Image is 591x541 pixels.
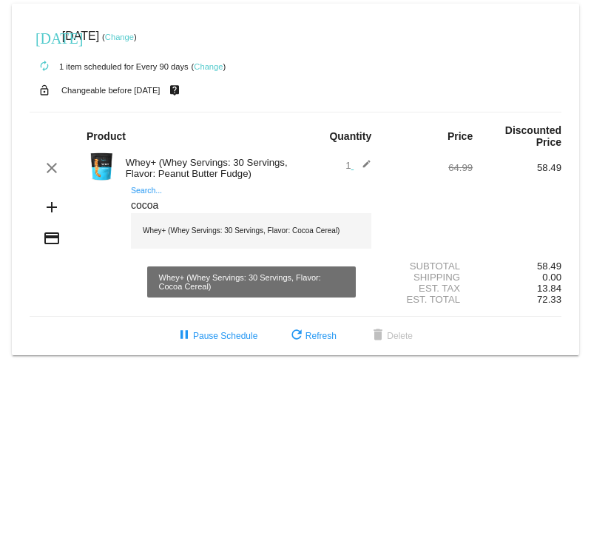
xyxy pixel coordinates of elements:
[131,200,371,212] input: Search...
[473,261,561,272] div: 58.49
[384,294,473,305] div: Est. Total
[537,283,561,294] span: 13.84
[384,272,473,283] div: Shipping
[288,327,305,345] mat-icon: refresh
[61,86,161,95] small: Changeable before [DATE]
[87,130,126,142] strong: Product
[43,229,61,247] mat-icon: credit_card
[384,261,473,272] div: Subtotal
[194,62,223,71] a: Change
[166,81,183,100] mat-icon: live_help
[369,331,413,341] span: Delete
[131,213,371,249] div: Whey+ (Whey Servings: 30 Servings, Flavor: Cocoa Cereal)
[329,130,371,142] strong: Quantity
[448,130,473,142] strong: Price
[36,81,53,100] mat-icon: lock_open
[102,33,137,41] small: ( )
[175,331,257,341] span: Pause Schedule
[345,160,371,171] span: 1
[36,28,53,46] mat-icon: [DATE]
[36,58,53,75] mat-icon: autorenew
[30,62,189,71] small: 1 item scheduled for Every 90 days
[105,33,134,41] a: Change
[505,124,561,148] strong: Discounted Price
[384,283,473,294] div: Est. Tax
[288,331,337,341] span: Refresh
[163,323,269,349] button: Pause Schedule
[542,272,561,283] span: 0.00
[175,327,193,345] mat-icon: pause
[473,162,561,173] div: 58.49
[357,323,425,349] button: Delete
[43,159,61,177] mat-icon: clear
[537,294,561,305] span: 72.33
[276,323,348,349] button: Refresh
[369,327,387,345] mat-icon: delete
[384,162,473,173] div: 64.99
[118,157,296,179] div: Whey+ (Whey Servings: 30 Servings, Flavor: Peanut Butter Fudge)
[192,62,226,71] small: ( )
[43,198,61,216] mat-icon: add
[354,159,371,177] mat-icon: edit
[87,152,116,181] img: Image-1-Whey-2lb-Peanut-Butter-Fudge-1000x1000-1.png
